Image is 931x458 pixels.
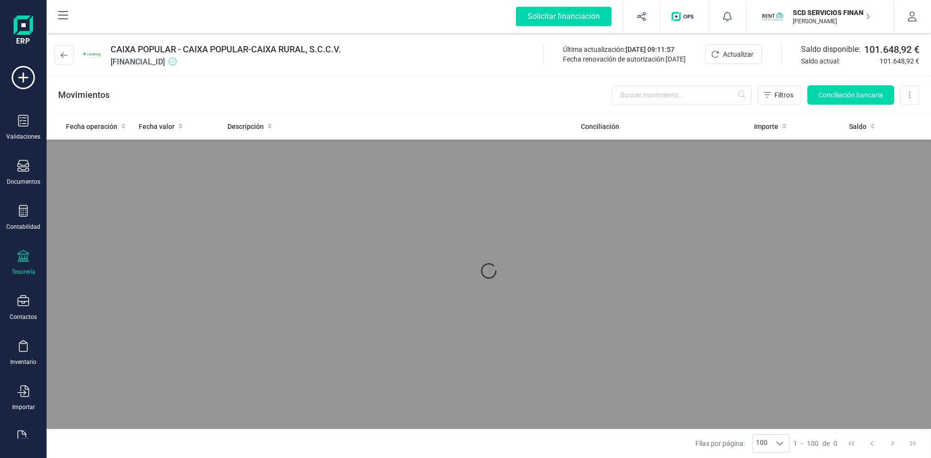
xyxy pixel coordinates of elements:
[12,268,35,276] div: Tesorería
[672,12,697,21] img: Logo de OPS
[801,44,860,55] span: Saldo disponible:
[904,434,922,453] button: Last Page
[626,46,674,53] span: [DATE] 09:11:57
[880,56,919,66] span: 101.648,92 €
[793,8,870,17] p: SCD SERVICIOS FINANCIEROS SL
[581,122,619,131] span: Conciliación
[883,434,902,453] button: Next Page
[757,85,802,105] button: Filtros
[864,43,919,56] span: 101.648,92 €
[111,43,341,56] span: CAIXA POPULAR - CAIXA POPULAR-CAIXA RURAL, S.C.C.V.
[753,435,770,452] span: 100
[801,56,876,66] span: Saldo actual:
[12,403,35,411] div: Importar
[819,90,883,100] span: Conciliación bancaria
[807,85,894,105] button: Conciliación bancaria
[516,7,611,26] div: Solicitar financiación
[774,90,793,100] span: Filtros
[758,1,882,32] button: SCSCD SERVICIOS FINANCIEROS SL[PERSON_NAME]
[563,54,686,64] div: Fecha renovación de autorización:
[6,223,40,231] div: Contabilidad
[754,122,778,131] span: Importe
[705,45,762,64] button: Actualizar
[14,16,33,47] img: Logo Finanedi
[10,313,37,321] div: Contactos
[807,439,819,448] span: 100
[563,45,686,54] div: Última actualización:
[762,6,783,27] img: SC
[863,434,881,453] button: Previous Page
[822,439,830,448] span: de
[6,133,40,141] div: Validaciones
[666,1,703,32] button: Logo de OPS
[849,122,867,131] span: Saldo
[227,122,264,131] span: Descripción
[7,178,40,186] div: Documentos
[111,56,341,68] span: [FINANCIAL_ID]
[793,439,837,448] div: -
[666,55,686,63] span: [DATE]
[139,122,175,131] span: Fecha valor
[504,1,623,32] button: Solicitar financiación
[723,49,754,59] span: Actualizar
[695,434,789,453] div: Filas por página:
[842,434,861,453] button: First Page
[834,439,837,448] span: 0
[10,358,36,366] div: Inventario
[793,439,797,448] span: 1
[612,85,752,105] input: Buscar movimiento...
[793,17,870,25] p: [PERSON_NAME]
[66,122,117,131] span: Fecha operación
[58,88,110,102] p: Movimientos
